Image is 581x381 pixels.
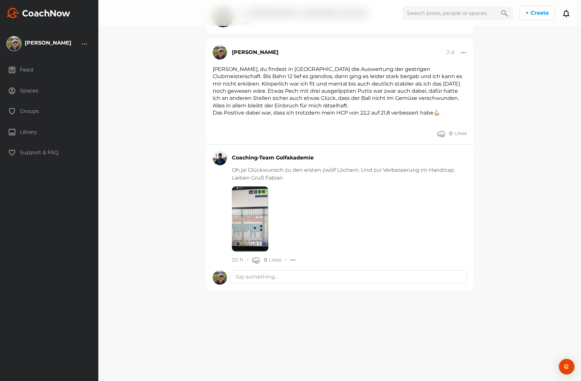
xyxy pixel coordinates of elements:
a: Support & FAQ [3,144,95,165]
div: Oh ja! Glückwunsch zu den ersten zwölf Löchern. Und zur Verbesserung im Handicap. Lieben Gruß Fabian [232,166,467,182]
div: Library [4,124,95,140]
div: [PERSON_NAME], du findest in [GEOGRAPHIC_DATA] die Auswertung der gestrigen Clubmeisterschaft. Bi... [213,66,467,117]
input: Search posts, people or spaces [402,6,496,20]
img: default_thumb.jpg [232,186,268,252]
button: + Create [519,6,555,20]
div: Groups [4,103,95,119]
div: Likes [454,130,467,137]
img: square_dc9aef902edc3c555578710465fbd062.jpg [213,45,227,60]
img: svg+xml;base64,PHN2ZyB3aWR0aD0iMTk2IiBoZWlnaHQ9IjMyIiB2aWV3Qm94PSIwIDAgMTk2IDMyIiBmaWxsPSJub25lIi... [7,8,70,18]
div: 01:32 [249,240,262,248]
a: Library [3,124,95,145]
div: Likes [269,257,281,263]
div: Support & FAQ [4,144,95,161]
div: [PERSON_NAME] [25,40,71,46]
img: square_76f96ec4196c1962453f0fa417d3756b.jpg [213,151,227,165]
div: 2 d [446,49,454,56]
div: Open Intercom Messenger [559,359,574,374]
img: square_dc9aef902edc3c555578710465fbd062.jpg [7,36,21,51]
div: [PERSON_NAME] [232,48,278,56]
button: 0 [437,130,453,138]
div: 0 [449,130,453,137]
a: Feed [3,62,95,83]
img: square_dc9aef902edc3c555578710465fbd062.jpg [213,270,227,285]
a: Groups [3,103,95,124]
button: 0 [252,256,267,264]
div: Feed [4,62,95,78]
a: Spaces [3,83,95,103]
div: 0 [264,256,267,263]
div: 20 h [232,257,243,263]
div: Coaching-Team Golfakademie [232,154,314,162]
div: Spaces [4,83,95,99]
